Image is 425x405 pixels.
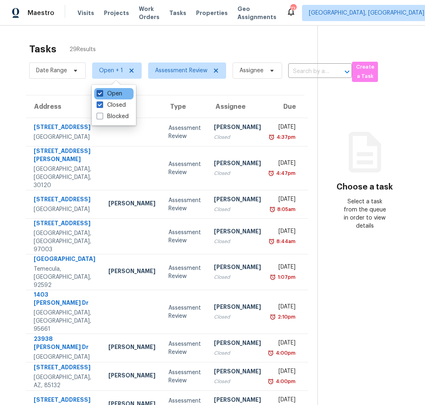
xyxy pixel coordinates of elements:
[290,5,296,13] div: 734
[168,196,201,213] div: Assessment Review
[34,147,95,165] div: [STREET_ADDRESS][PERSON_NAME]
[274,263,296,273] div: [DATE]
[34,335,95,353] div: 23938 [PERSON_NAME] Dr
[337,183,393,191] h3: Choose a task
[34,291,95,309] div: 1403 [PERSON_NAME] Dr
[69,45,96,54] span: 29 Results
[139,5,160,21] span: Work Orders
[207,95,268,118] th: Assignee
[274,339,296,349] div: [DATE]
[237,5,276,21] span: Geo Assignments
[214,133,261,141] div: Closed
[34,363,95,373] div: [STREET_ADDRESS]
[268,237,275,246] img: Overdue Alarm Icon
[28,9,54,17] span: Maestro
[214,227,261,237] div: [PERSON_NAME]
[288,65,329,78] input: Search by address
[108,343,155,353] div: [PERSON_NAME]
[270,313,276,321] img: Overdue Alarm Icon
[214,313,261,321] div: Closed
[214,263,261,273] div: [PERSON_NAME]
[196,9,228,17] span: Properties
[155,67,207,75] span: Assessment Review
[341,198,388,230] div: Select a task from the queue in order to view details
[214,123,261,133] div: [PERSON_NAME]
[99,67,123,75] span: Open + 1
[26,95,102,118] th: Address
[168,160,201,177] div: Assessment Review
[214,169,261,177] div: Closed
[274,123,296,133] div: [DATE]
[168,304,201,320] div: Assessment Review
[34,133,95,141] div: [GEOGRAPHIC_DATA]
[214,349,261,357] div: Closed
[108,371,155,381] div: [PERSON_NAME]
[214,273,261,281] div: Closed
[270,273,276,281] img: Overdue Alarm Icon
[268,95,308,118] th: Due
[274,159,296,169] div: [DATE]
[274,195,296,205] div: [DATE]
[34,309,95,333] div: [GEOGRAPHIC_DATA], [GEOGRAPHIC_DATA], 95661
[276,273,296,281] div: 1:07pm
[214,237,261,246] div: Closed
[168,368,201,385] div: Assessment Review
[34,165,95,190] div: [GEOGRAPHIC_DATA], [GEOGRAPHIC_DATA], 30120
[162,95,207,118] th: Type
[269,205,276,213] img: Overdue Alarm Icon
[275,237,296,246] div: 8:44am
[214,159,261,169] div: [PERSON_NAME]
[168,264,201,280] div: Assessment Review
[274,169,296,177] div: 4:47pm
[34,373,95,390] div: [GEOGRAPHIC_DATA], AZ, 85132
[34,123,95,133] div: [STREET_ADDRESS]
[29,45,56,53] h2: Tasks
[34,205,95,213] div: [GEOGRAPHIC_DATA]
[34,229,95,254] div: [GEOGRAPHIC_DATA], [GEOGRAPHIC_DATA], 97003
[274,349,296,357] div: 4:00pm
[268,349,274,357] img: Overdue Alarm Icon
[36,67,67,75] span: Date Range
[168,124,201,140] div: Assessment Review
[275,133,296,141] div: 4:37pm
[239,67,263,75] span: Assignee
[268,169,274,177] img: Overdue Alarm Icon
[341,66,353,78] button: Open
[168,340,201,356] div: Assessment Review
[214,195,261,205] div: [PERSON_NAME]
[34,265,95,289] div: Temecula, [GEOGRAPHIC_DATA], 92592
[34,195,95,205] div: [STREET_ADDRESS]
[274,227,296,237] div: [DATE]
[78,9,94,17] span: Visits
[274,377,296,386] div: 4:00pm
[34,219,95,229] div: [STREET_ADDRESS]
[352,62,378,82] button: Create a Task
[97,112,129,121] label: Blocked
[274,303,296,313] div: [DATE]
[108,199,155,209] div: [PERSON_NAME]
[274,367,296,377] div: [DATE]
[276,313,296,321] div: 2:10pm
[168,228,201,245] div: Assessment Review
[214,367,261,377] div: [PERSON_NAME]
[214,205,261,213] div: Closed
[268,377,274,386] img: Overdue Alarm Icon
[356,62,374,81] span: Create a Task
[97,90,122,98] label: Open
[268,133,275,141] img: Overdue Alarm Icon
[276,205,296,213] div: 8:05am
[169,10,186,16] span: Tasks
[34,255,95,265] div: [GEOGRAPHIC_DATA]
[214,339,261,349] div: [PERSON_NAME]
[108,267,155,277] div: [PERSON_NAME]
[104,9,129,17] span: Projects
[34,353,95,361] div: [GEOGRAPHIC_DATA]
[214,377,261,386] div: Closed
[97,101,126,109] label: Closed
[214,303,261,313] div: [PERSON_NAME]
